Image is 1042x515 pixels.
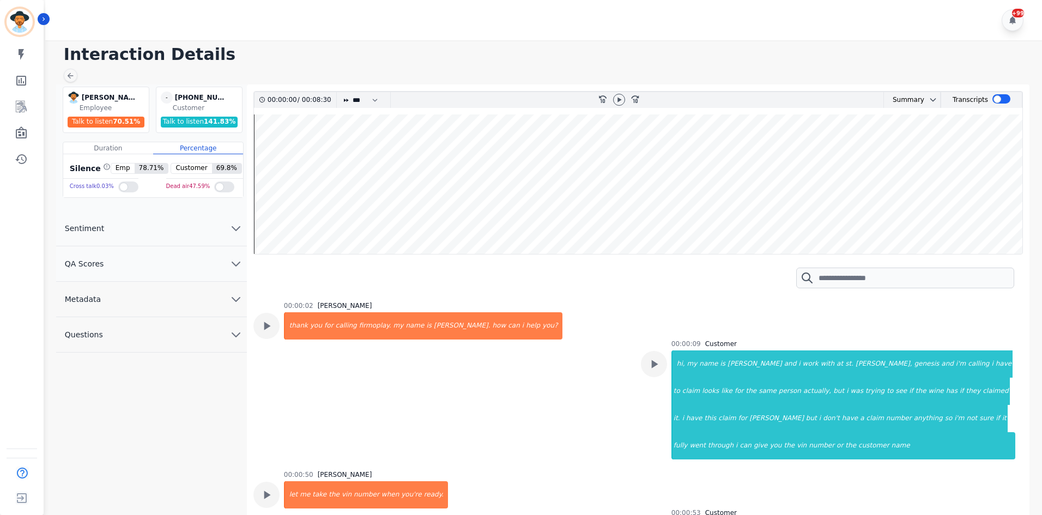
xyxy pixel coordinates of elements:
[835,432,844,459] div: or
[944,405,954,432] div: so
[820,350,835,378] div: with
[70,179,114,195] div: Cross talk 0.03 %
[681,378,701,405] div: claim
[311,481,328,508] div: take
[797,350,801,378] div: i
[673,405,681,432] div: it.
[300,92,330,108] div: 00:08:30
[841,405,859,432] div: have
[492,312,507,340] div: how
[705,340,737,348] div: Customer
[229,222,243,235] svg: chevron down
[318,301,372,310] div: [PERSON_NAME]
[995,405,1001,432] div: if
[913,350,940,378] div: genesis
[778,378,802,405] div: person
[955,350,967,378] div: i'm
[857,432,890,459] div: customer
[844,350,855,378] div: st.
[284,301,313,310] div: 00:00:02
[885,405,913,432] div: number
[153,142,243,154] div: Percentage
[726,350,783,378] div: [PERSON_NAME]
[914,378,928,405] div: the
[380,481,400,508] div: when
[783,432,796,459] div: the
[7,9,33,35] img: Bordered avatar
[864,378,886,405] div: trying
[835,350,844,378] div: at
[783,350,798,378] div: and
[995,350,1013,378] div: have
[56,294,110,305] span: Metadata
[285,312,309,340] div: thank
[425,312,433,340] div: is
[855,350,913,378] div: [PERSON_NAME],
[849,378,864,405] div: was
[212,163,241,173] span: 69.8 %
[285,481,299,508] div: let
[737,405,749,432] div: for
[353,481,380,508] div: number
[358,312,392,340] div: firmoplay.
[175,92,229,104] div: [PHONE_NUMBER]
[953,92,988,108] div: Transcripts
[717,405,737,432] div: claim
[990,350,994,378] div: i
[56,317,247,353] button: Questions chevron down
[953,405,965,432] div: i'm
[56,211,247,246] button: Sentiment chevron down
[818,405,822,432] div: i
[309,312,323,340] div: you
[735,432,738,459] div: i
[796,432,808,459] div: vin
[56,329,112,340] span: Questions
[284,470,313,479] div: 00:00:50
[135,163,168,173] span: 78.71 %
[865,405,885,432] div: claim
[832,378,845,405] div: but
[744,378,758,405] div: the
[753,432,768,459] div: give
[392,312,405,340] div: my
[671,340,701,348] div: 00:00:09
[908,378,914,405] div: if
[111,163,135,173] span: Emp
[82,92,136,104] div: [PERSON_NAME]
[173,104,240,112] div: Customer
[688,432,707,459] div: went
[673,432,689,459] div: fully
[978,405,995,432] div: sure
[959,378,965,405] div: if
[433,312,492,340] div: [PERSON_NAME].
[166,179,210,195] div: Dead air 47.59 %
[844,432,857,459] div: the
[768,432,783,459] div: you
[525,312,541,340] div: help
[720,378,734,405] div: like
[719,350,726,378] div: is
[738,432,753,459] div: can
[68,117,145,128] div: Talk to listen
[884,92,924,108] div: Summary
[890,432,1015,459] div: name
[673,350,686,378] div: hi,
[802,350,820,378] div: work
[229,328,243,341] svg: chevron down
[734,378,745,405] div: for
[802,378,832,405] div: actually,
[400,481,422,508] div: you're
[204,118,235,125] span: 141.83 %
[965,378,982,405] div: they
[268,92,298,108] div: 00:00:00
[685,405,703,432] div: have
[698,350,719,378] div: name
[56,258,113,269] span: QA Scores
[229,257,243,270] svg: chevron down
[845,378,849,405] div: i
[929,95,937,104] svg: chevron down
[113,118,140,125] span: 70.51 %
[703,405,717,432] div: this
[318,470,372,479] div: [PERSON_NAME]
[808,432,835,459] div: number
